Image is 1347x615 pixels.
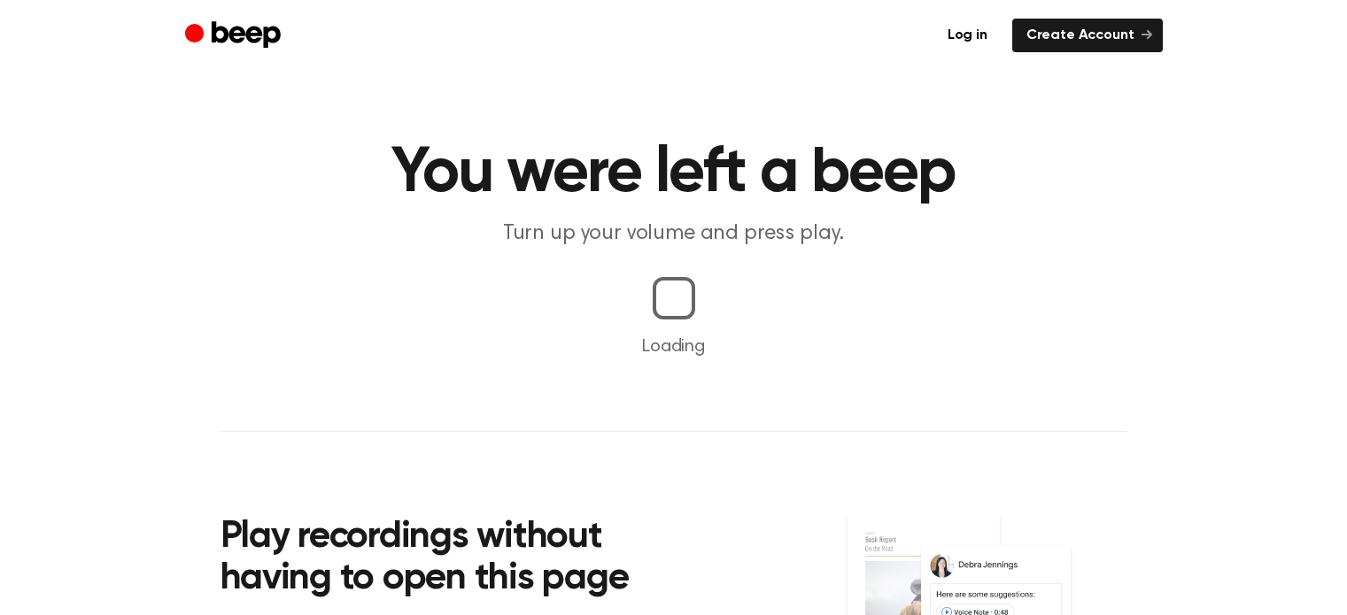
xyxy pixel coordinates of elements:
[221,517,698,601] h2: Play recordings without having to open this page
[1012,19,1163,52] a: Create Account
[221,142,1127,205] h1: You were left a beep
[21,334,1326,360] p: Loading
[334,219,1014,249] p: Turn up your volume and press play.
[185,19,285,53] a: Beep
[933,19,1002,52] a: Log in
